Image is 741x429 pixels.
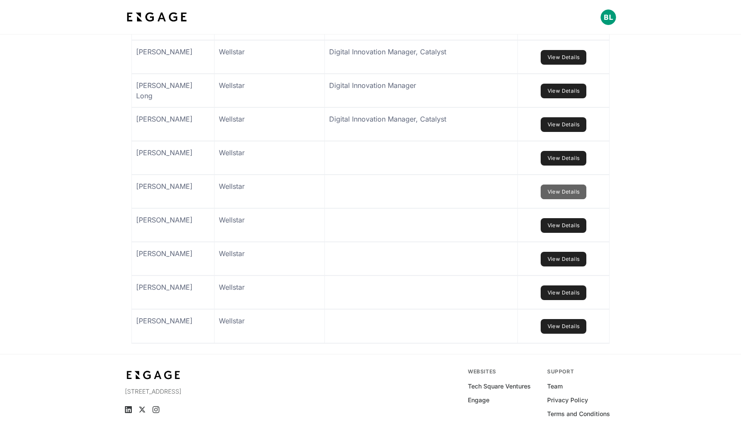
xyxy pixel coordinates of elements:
[125,406,274,413] ul: Social media
[541,218,587,233] a: View Details
[139,406,146,413] a: X (Twitter)
[125,9,189,25] img: bdf1fb74-1727-4ba0-a5bd-bc74ae9fc70b.jpeg
[547,382,563,391] a: Team
[541,50,587,65] a: View Details
[541,117,587,132] a: View Details
[541,185,587,199] a: View Details
[601,9,616,25] button: Open profile menu
[153,406,159,413] a: Instagram
[541,285,587,300] a: View Details
[547,396,588,404] a: Privacy Policy
[468,396,489,404] a: Engage
[125,406,132,413] a: LinkedIn
[601,9,616,25] img: Profile picture of Belsasar Lepe
[541,151,587,166] a: View Details
[541,84,587,98] a: View Details
[125,368,182,382] img: bdf1fb74-1727-4ba0-a5bd-bc74ae9fc70b.jpeg
[541,252,587,266] a: View Details
[541,319,587,334] a: View Details
[547,410,610,418] a: Terms and Conditions
[468,368,537,375] div: Websites
[468,382,531,391] a: Tech Square Ventures
[547,368,616,375] div: Support
[125,387,274,396] p: [STREET_ADDRESS]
